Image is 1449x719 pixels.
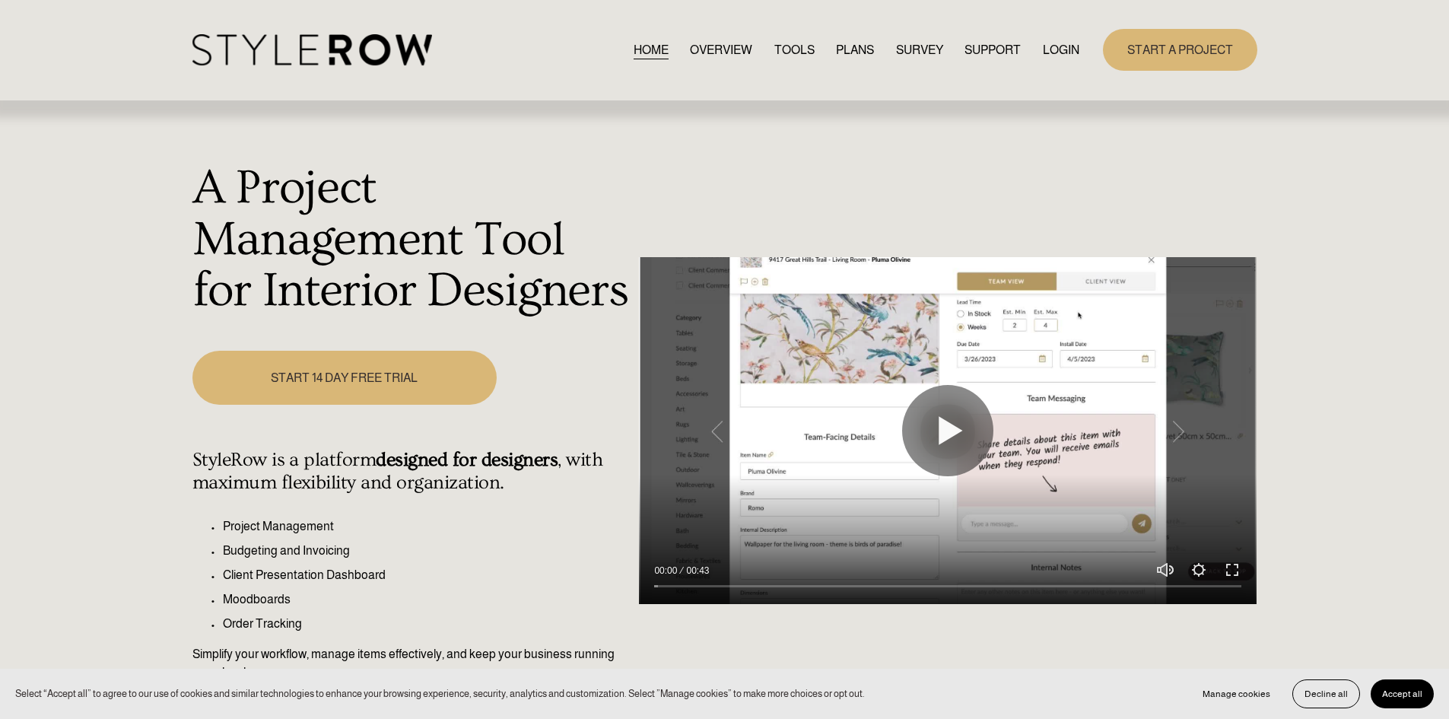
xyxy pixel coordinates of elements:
[192,34,432,65] img: StyleRow
[836,40,874,60] a: PLANS
[376,449,558,471] strong: designed for designers
[654,581,1241,592] input: Seek
[223,590,631,609] p: Moodboards
[1292,679,1360,708] button: Decline all
[192,645,631,682] p: Simplify your workflow, manage items effectively, and keep your business running seamlessly.
[654,563,681,578] div: Current time
[964,41,1021,59] span: SUPPORT
[1382,689,1422,699] span: Accept all
[1203,689,1270,699] span: Manage cookies
[1304,689,1348,699] span: Decline all
[192,449,631,495] h4: StyleRow is a platform , with maximum flexibility and organization.
[774,40,815,60] a: TOOLS
[690,40,752,60] a: OVERVIEW
[896,40,943,60] a: SURVEY
[1103,29,1257,71] a: START A PROJECT
[1043,40,1079,60] a: LOGIN
[192,163,631,317] h1: A Project Management Tool for Interior Designers
[15,686,865,701] p: Select “Accept all” to agree to our use of cookies and similar technologies to enhance your brows...
[634,40,669,60] a: HOME
[1371,679,1434,708] button: Accept all
[902,385,993,476] button: Play
[223,566,631,584] p: Client Presentation Dashboard
[223,517,631,536] p: Project Management
[223,615,631,633] p: Order Tracking
[223,542,631,560] p: Budgeting and Invoicing
[192,351,497,405] a: START 14 DAY FREE TRIAL
[964,40,1021,60] a: folder dropdown
[1191,679,1282,708] button: Manage cookies
[681,563,713,578] div: Duration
